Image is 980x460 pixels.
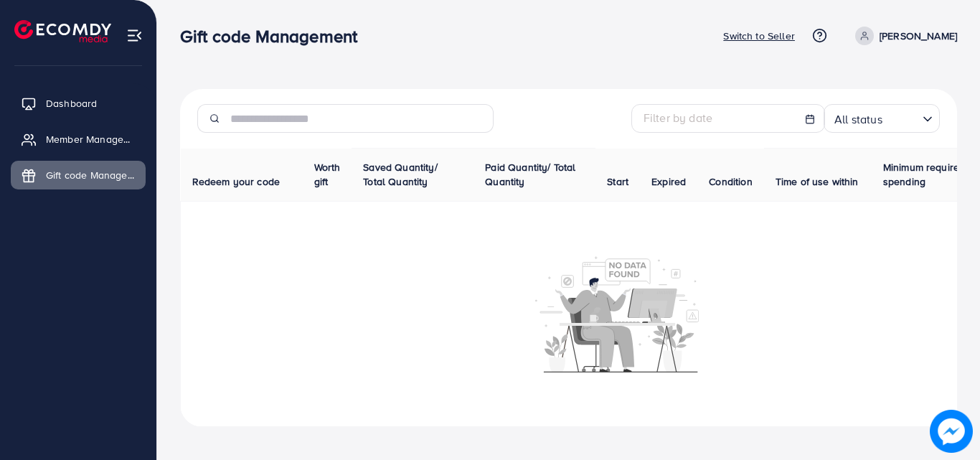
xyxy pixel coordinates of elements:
a: Member Management [11,125,146,154]
span: All status [831,109,885,130]
p: [PERSON_NAME] [880,27,957,44]
a: [PERSON_NAME] [849,27,957,45]
p: Switch to Seller [723,27,795,44]
span: Saved Quantity/ Total Quantity [363,160,437,189]
span: Dashboard [46,96,97,111]
img: menu [126,27,143,44]
span: Member Management [46,132,135,146]
a: Gift code Management [11,161,146,189]
span: Paid Quantity/ Total Quantity [485,160,575,189]
span: Worth gift [314,160,341,189]
span: Filter by date [644,110,712,126]
input: Search for option [887,106,917,130]
img: logo [14,20,111,42]
h3: Gift code Management [180,26,369,47]
span: Expired [651,174,686,189]
img: No account [535,255,699,372]
a: Dashboard [11,89,146,118]
span: Time of use within [776,174,859,189]
div: Search for option [824,104,940,133]
span: Redeem your code [192,174,281,189]
span: Condition [709,174,752,189]
span: Gift code Management [46,168,135,182]
span: Minimum required spending [883,160,966,189]
span: Start [607,174,628,189]
img: image [930,410,973,453]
